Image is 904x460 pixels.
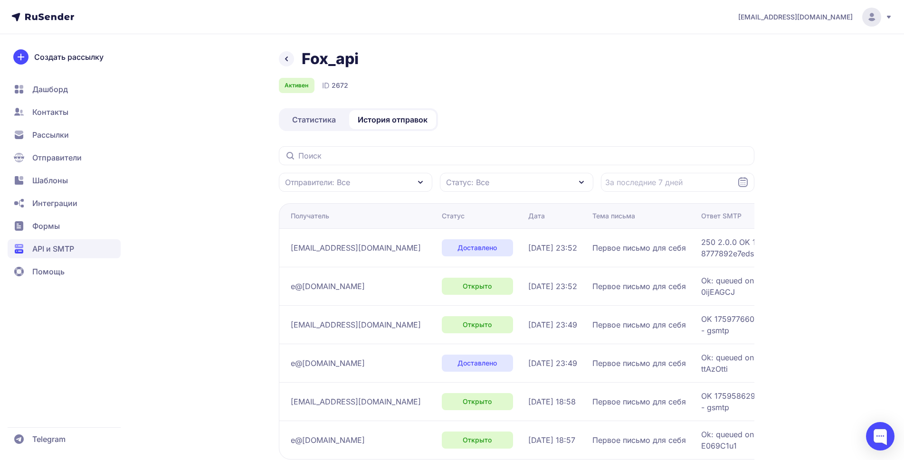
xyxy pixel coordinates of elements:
span: Открыто [463,397,492,406]
h1: Fox_api [302,49,359,68]
span: 2672 [332,81,348,90]
span: [DATE] 23:49 [528,319,577,330]
span: Контакты [32,106,68,118]
span: Telegram [32,433,66,445]
div: Ответ SMTP [701,211,742,221]
span: Доставлено [457,358,497,368]
div: Дата [528,211,545,221]
div: ID [322,80,348,91]
span: API и SMTP [32,243,74,254]
span: Первое письмо для себя [592,281,686,292]
span: [DATE] 18:58 [528,396,576,407]
span: e@[DOMAIN_NAME] [291,357,365,369]
input: Поиск [279,146,754,165]
span: [DATE] 23:49 [528,357,577,369]
span: Создать рассылку [34,51,104,63]
input: Datepicker input [601,173,754,192]
span: Доставлено [457,243,497,253]
div: Тема письма [592,211,635,221]
span: Открыто [463,435,492,445]
span: Первое письмо для себя [592,357,686,369]
span: Отправители [32,152,82,163]
span: Статистика [292,114,336,125]
span: [EMAIL_ADDRESS][DOMAIN_NAME] [291,396,421,407]
span: [EMAIL_ADDRESS][DOMAIN_NAME] [291,242,421,253]
span: e@[DOMAIN_NAME] [291,434,365,446]
a: История отправок [349,110,436,129]
span: Открыто [463,320,492,329]
span: Первое письмо для себя [592,319,686,330]
span: Активен [285,82,308,89]
div: Статус [442,211,465,221]
span: e@[DOMAIN_NAME] [291,281,365,292]
span: Рассылки [32,129,69,141]
span: [DATE] 18:57 [528,434,575,446]
span: Первое письмо для себя [592,242,686,253]
span: Помощь [32,266,65,277]
a: Telegram [8,430,121,449]
span: Отправители: Все [285,177,350,188]
span: Открыто [463,282,492,291]
span: Первое письмо для себя [592,396,686,407]
span: Статус: Все [446,177,489,188]
span: [EMAIL_ADDRESS][DOMAIN_NAME] [738,12,853,22]
a: Статистика [281,110,347,129]
span: Формы [32,220,60,232]
span: Интеграции [32,197,77,209]
span: [EMAIL_ADDRESS][DOMAIN_NAME] [291,319,421,330]
span: История отправок [358,114,428,125]
span: [DATE] 23:52 [528,281,577,292]
span: Шаблоны [32,175,68,186]
span: [DATE] 23:52 [528,242,577,253]
span: Первое письмо для себя [592,434,686,446]
span: Дашборд [32,84,68,95]
div: Получатель [291,211,329,221]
